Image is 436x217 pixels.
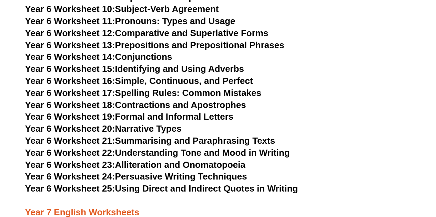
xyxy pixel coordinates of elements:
[25,52,115,62] span: Year 6 Worksheet 14:
[25,123,182,134] a: Year 6 Worksheet 20:Narrative Types
[25,160,115,170] span: Year 6 Worksheet 23:
[25,40,284,50] a: Year 6 Worksheet 13:Prepositions and Prepositional Phrases
[25,123,115,134] span: Year 6 Worksheet 20:
[25,4,219,14] a: Year 6 Worksheet 10:Subject-Verb Agreement
[25,171,247,182] a: Year 6 Worksheet 24:Persuasive Writing Techniques
[25,100,246,110] a: Year 6 Worksheet 18:Contractions and Apostrophes
[25,52,172,62] a: Year 6 Worksheet 14:Conjunctions
[25,135,115,146] span: Year 6 Worksheet 21:
[25,135,275,146] a: Year 6 Worksheet 21:Summarising and Paraphrasing Texts
[25,4,115,14] span: Year 6 Worksheet 10:
[25,183,298,194] a: Year 6 Worksheet 25:Using Direct and Indirect Quotes in Writing
[25,76,115,86] span: Year 6 Worksheet 16:
[25,111,115,122] span: Year 6 Worksheet 19:
[321,139,436,217] iframe: Chat Widget
[25,28,268,38] a: Year 6 Worksheet 12:Comparative and Superlative Forms
[25,64,115,74] span: Year 6 Worksheet 15:
[25,64,244,74] a: Year 6 Worksheet 15:Identifying and Using Adverbs
[25,148,290,158] a: Year 6 Worksheet 22:Understanding Tone and Mood in Writing
[25,16,235,26] a: Year 6 Worksheet 11:Pronouns: Types and Usage
[25,40,115,50] span: Year 6 Worksheet 13:
[25,183,115,194] span: Year 6 Worksheet 25:
[25,171,115,182] span: Year 6 Worksheet 24:
[25,16,115,26] span: Year 6 Worksheet 11:
[25,148,115,158] span: Year 6 Worksheet 22:
[25,111,234,122] a: Year 6 Worksheet 19:Formal and Informal Letters
[25,76,253,86] a: Year 6 Worksheet 16:Simple, Continuous, and Perfect
[25,100,115,110] span: Year 6 Worksheet 18:
[25,160,245,170] a: Year 6 Worksheet 23:Alliteration and Onomatopoeia
[25,88,261,98] a: Year 6 Worksheet 17:Spelling Rules: Common Mistakes
[25,88,115,98] span: Year 6 Worksheet 17:
[25,28,115,38] span: Year 6 Worksheet 12:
